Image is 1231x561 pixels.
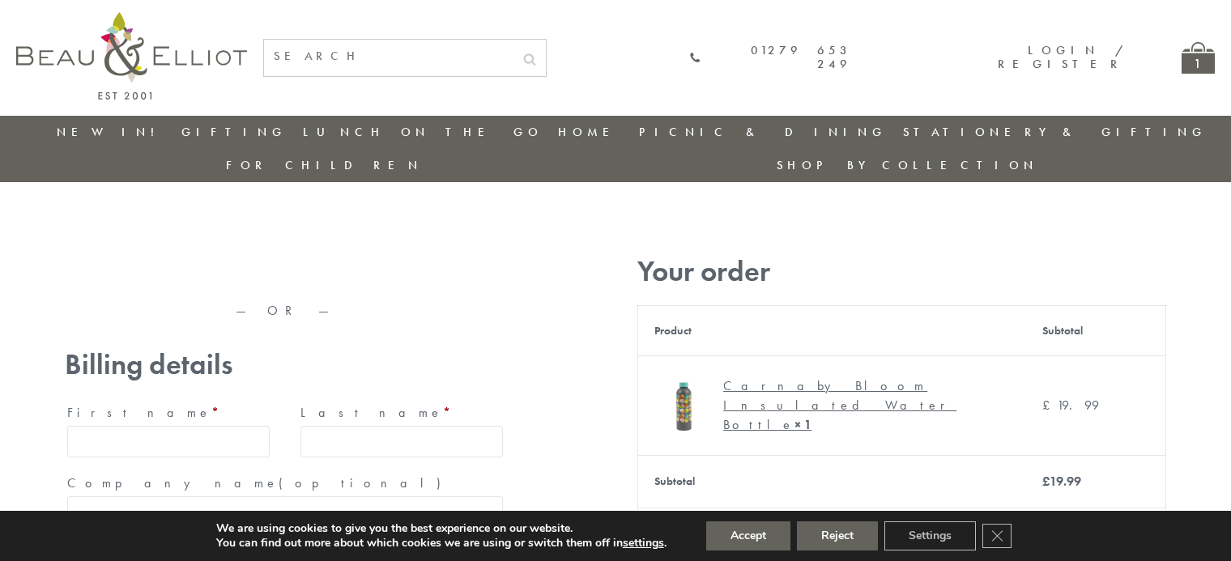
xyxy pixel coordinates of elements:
[303,124,543,140] a: Lunch On The Go
[65,304,505,318] p: — OR —
[1182,42,1215,74] a: 1
[279,474,450,491] span: (optional)
[181,124,287,140] a: Gifting
[1026,305,1166,355] th: Subtotal
[1042,473,1050,490] span: £
[216,521,667,536] p: We are using cookies to give you the best experience on our website.
[216,536,667,550] p: You can find out more about which cookies we are using or switch them off in .
[706,521,790,550] button: Accept
[884,521,976,550] button: Settings
[794,416,811,433] strong: × 1
[16,12,247,100] img: logo
[797,521,878,550] button: Reject
[903,124,1207,140] a: Stationery & Gifting
[654,372,1010,439] a: Carnaby Bloom Insulated Water Bottle Carnaby Bloom Insulated Water Bottle× 1
[1042,397,1099,414] bdi: 19.99
[65,348,505,381] h3: Billing details
[1042,473,1081,490] bdi: 19.99
[67,400,270,426] label: First name
[623,536,664,550] button: settings
[982,524,1012,548] button: Close GDPR Cookie Banner
[998,42,1125,72] a: Login / Register
[558,124,623,140] a: Home
[57,124,165,140] a: New in!
[654,372,715,433] img: Carnaby Bloom Insulated Water Bottle
[226,157,423,173] a: For Children
[723,376,998,435] div: Carnaby Bloom Insulated Water Bottle
[1042,397,1057,414] span: £
[637,255,1166,288] h3: Your order
[689,44,851,72] a: 01279 653 249
[62,249,509,287] iframe: Secure express checkout frame
[264,40,513,73] input: SEARCH
[300,400,503,426] label: Last name
[638,455,1026,508] th: Subtotal
[777,157,1038,173] a: Shop by collection
[639,124,887,140] a: Picnic & Dining
[638,305,1026,355] th: Product
[67,470,503,496] label: Company name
